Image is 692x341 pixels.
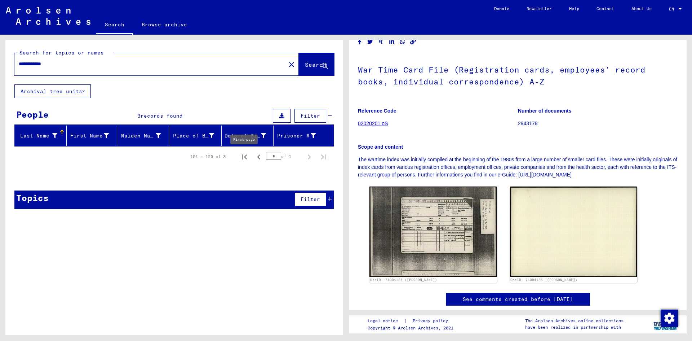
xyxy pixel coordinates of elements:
[409,37,417,46] button: Copy link
[141,113,183,119] span: records found
[399,37,407,46] button: Share on WhatsApp
[266,153,302,160] div: of 1
[276,132,316,140] div: Prisoner #
[367,37,374,46] button: Share on Twitter
[14,84,91,98] button: Archival tree units
[301,113,320,119] span: Filter
[510,187,638,277] img: 002.jpg
[118,126,170,146] mat-header-cell: Maiden Name
[358,156,678,179] p: The wartime index was initially compiled at the beginning of the 1980s from a large number of sma...
[388,37,396,46] button: Share on LinkedIn
[222,126,274,146] mat-header-cell: Date of Birth
[518,120,678,127] p: 2943178
[302,149,316,164] button: Next page
[18,132,57,140] div: Last Name
[190,153,226,160] div: 101 – 125 of 3
[301,196,320,202] span: Filter
[299,53,334,75] button: Search
[463,296,573,303] a: See comments created before [DATE]
[237,149,252,164] button: First page
[525,318,624,324] p: The Arolsen Archives online collections
[525,324,624,331] p: have been realized in partnership with
[284,57,299,71] button: Clear
[70,130,118,141] div: First Name
[19,49,104,56] mat-label: Search for topics or names
[294,192,326,206] button: Filter
[173,132,214,140] div: Place of Birth
[407,317,457,325] a: Privacy policy
[16,108,49,121] div: People
[660,309,678,327] div: Change consent
[15,126,67,146] mat-header-cell: Last Name
[276,130,325,141] div: Prisoner #
[358,144,403,150] b: Scope and content
[252,149,266,164] button: Previous page
[16,191,49,204] div: Topics
[369,187,497,277] img: 001.jpg
[358,53,678,97] h1: War Time Card File (Registration cards, employees’ record books, individual correspondence) A-Z
[669,6,677,12] span: EN
[70,132,109,140] div: First Name
[170,126,222,146] mat-header-cell: Place of Birth
[316,149,331,164] button: Last page
[173,130,223,141] div: Place of Birth
[137,113,141,119] span: 3
[370,278,437,282] a: DocID: 74094185 ([PERSON_NAME])
[6,7,90,25] img: Arolsen_neg.svg
[225,132,266,140] div: Date of Birth
[358,121,388,126] a: 02020201 oS
[356,37,364,46] button: Share on Facebook
[510,278,577,282] a: DocID: 74094185 ([PERSON_NAME])
[358,108,396,114] b: Reference Code
[368,325,457,331] p: Copyright © Arolsen Archives, 2021
[225,130,275,141] div: Date of Birth
[67,126,119,146] mat-header-cell: First Name
[652,315,679,333] img: yv_logo.png
[121,132,161,140] div: Maiden Name
[121,130,170,141] div: Maiden Name
[661,310,678,327] img: Change consent
[368,317,457,325] div: |
[133,16,196,33] a: Browse archive
[377,37,385,46] button: Share on Xing
[96,16,133,35] a: Search
[518,108,572,114] b: Number of documents
[287,60,296,69] mat-icon: close
[18,130,66,141] div: Last Name
[294,109,326,123] button: Filter
[368,317,404,325] a: Legal notice
[274,126,334,146] mat-header-cell: Prisoner #
[305,61,327,68] span: Search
